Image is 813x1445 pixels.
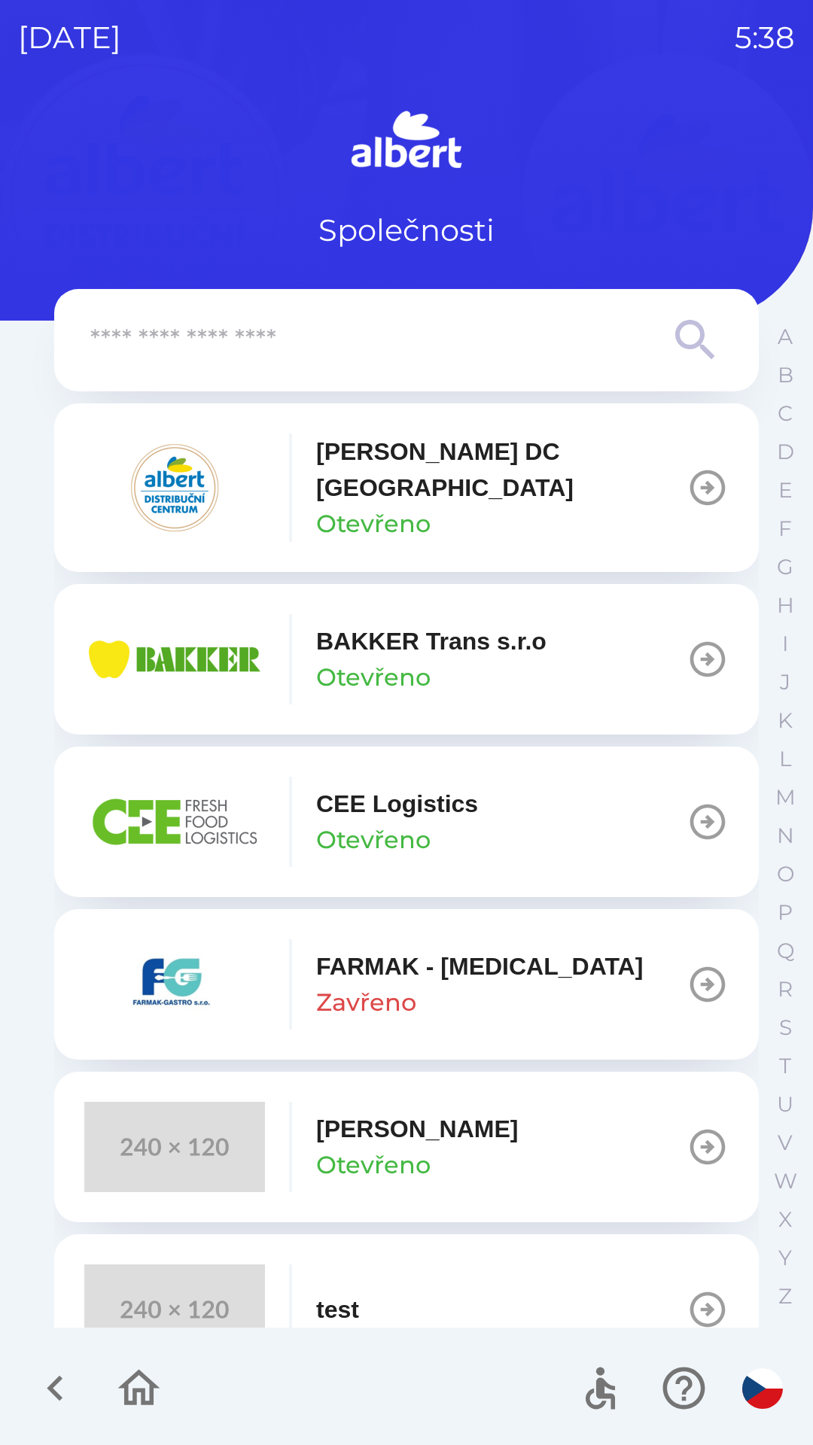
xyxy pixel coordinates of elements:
[766,701,804,740] button: K
[766,663,804,701] button: J
[54,1234,759,1385] button: test
[54,105,759,178] img: Logo
[766,471,804,510] button: E
[778,707,793,734] p: K
[316,948,643,984] p: FARMAK - [MEDICAL_DATA]
[316,506,431,542] p: Otevřeno
[778,324,793,350] p: A
[778,899,793,926] p: P
[766,433,804,471] button: D
[777,592,794,619] p: H
[766,778,804,817] button: M
[766,1124,804,1162] button: V
[766,1200,804,1239] button: X
[774,1168,797,1194] p: W
[777,938,794,964] p: Q
[316,1291,359,1328] p: test
[778,976,793,1002] p: R
[742,1368,783,1409] img: cs flag
[54,403,759,572] button: [PERSON_NAME] DC [GEOGRAPHIC_DATA]Otevřeno
[84,1264,265,1355] img: 240x120
[54,909,759,1060] button: FARMAK - [MEDICAL_DATA]Zavřeno
[318,208,495,253] p: Společnosti
[84,443,265,533] img: 092fc4fe-19c8-4166-ad20-d7efd4551fba.png
[54,747,759,897] button: CEE LogisticsOtevřeno
[778,1130,793,1156] p: V
[766,356,804,394] button: B
[54,1072,759,1222] button: [PERSON_NAME]Otevřeno
[775,784,796,811] p: M
[766,625,804,663] button: I
[777,554,793,580] p: G
[766,1239,804,1277] button: Y
[778,1283,792,1310] p: Z
[766,740,804,778] button: L
[782,631,788,657] p: I
[84,939,265,1030] img: 5ee10d7b-21a5-4c2b-ad2f-5ef9e4226557.png
[84,614,265,704] img: eba99837-dbda-48f3-8a63-9647f5990611.png
[779,746,791,772] p: L
[316,433,687,506] p: [PERSON_NAME] DC [GEOGRAPHIC_DATA]
[84,1102,265,1192] img: 240x120
[779,1015,792,1041] p: S
[766,548,804,586] button: G
[777,439,794,465] p: D
[735,15,795,60] p: 5:38
[316,822,431,858] p: Otevřeno
[316,786,478,822] p: CEE Logistics
[766,970,804,1008] button: R
[778,362,793,388] p: B
[766,1008,804,1047] button: S
[766,855,804,893] button: O
[316,1147,431,1183] p: Otevřeno
[777,861,794,887] p: O
[766,586,804,625] button: H
[766,893,804,932] button: P
[766,1162,804,1200] button: W
[84,777,265,867] img: ba8847e2-07ef-438b-a6f1-28de549c3032.png
[766,1085,804,1124] button: U
[766,394,804,433] button: C
[780,669,790,695] p: J
[779,1053,791,1079] p: T
[766,817,804,855] button: N
[778,516,792,542] p: F
[316,984,416,1021] p: Zavřeno
[316,623,547,659] p: BAKKER Trans s.r.o
[778,477,793,503] p: E
[766,1277,804,1316] button: Z
[766,318,804,356] button: A
[316,1111,518,1147] p: [PERSON_NAME]
[778,1245,792,1271] p: Y
[316,659,431,695] p: Otevřeno
[777,1091,793,1118] p: U
[766,510,804,548] button: F
[777,823,794,849] p: N
[778,1206,792,1233] p: X
[18,15,121,60] p: [DATE]
[54,584,759,735] button: BAKKER Trans s.r.oOtevřeno
[778,400,793,427] p: C
[766,1047,804,1085] button: T
[766,932,804,970] button: Q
